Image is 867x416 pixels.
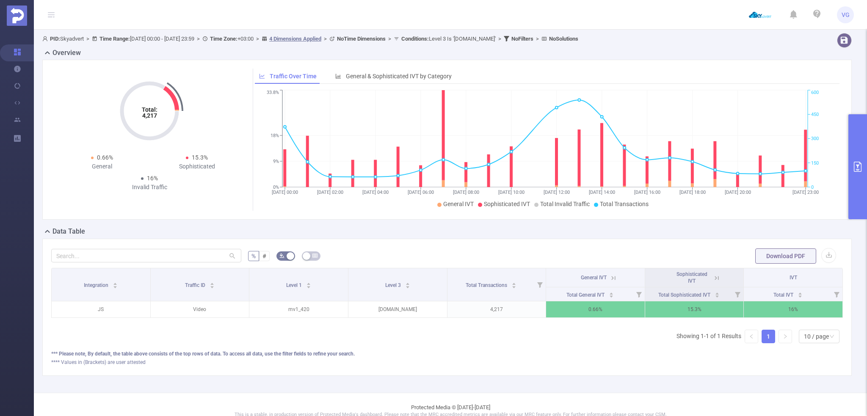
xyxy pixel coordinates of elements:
p: [DOMAIN_NAME] [348,301,447,317]
span: Total Transactions [600,201,649,207]
i: icon: caret-down [512,285,516,287]
i: icon: right [783,334,788,339]
i: icon: caret-down [609,294,613,297]
i: icon: caret-down [405,285,410,287]
b: Time Range: [99,36,130,42]
b: No Time Dimensions [337,36,386,42]
span: Level 3 [385,282,402,288]
tspan: [DATE] 12:00 [543,190,569,195]
p: Video [151,301,249,317]
tspan: 300 [811,136,819,142]
span: 16% [147,175,158,182]
span: Total IVT [773,292,795,298]
tspan: 150 [811,160,819,166]
tspan: [DATE] 23:00 [792,190,819,195]
div: Sort [113,281,118,287]
span: Total General IVT [566,292,606,298]
span: Sophisticated IVT [484,201,530,207]
i: icon: caret-up [306,281,311,284]
div: 10 / page [804,330,829,343]
p: JS [52,301,150,317]
i: icon: caret-up [113,281,118,284]
i: Filter menu [633,287,645,301]
span: > [194,36,202,42]
i: icon: caret-down [715,294,719,297]
span: > [254,36,262,42]
a: 1 [762,330,775,343]
span: Traffic ID [185,282,207,288]
span: # [262,253,266,259]
div: Sort [798,291,803,296]
img: Protected Media [7,6,27,26]
i: Filter menu [732,287,743,301]
div: General [55,162,149,171]
tspan: 0% [273,185,279,190]
i: icon: user [42,36,50,41]
h2: Overview [52,48,81,58]
span: General IVT [443,201,474,207]
i: icon: caret-up [798,291,802,294]
b: No Filters [511,36,533,42]
span: > [386,36,394,42]
div: *** Please note, By default, the table above consists of the top rows of data. To access all data... [51,350,843,358]
b: PID: [50,36,60,42]
tspan: [DATE] 16:00 [634,190,660,195]
tspan: 18% [271,133,279,138]
div: Sort [306,281,311,287]
tspan: 9% [273,159,279,164]
tspan: [DATE] 06:00 [407,190,433,195]
h2: Data Table [52,226,85,237]
i: icon: table [312,253,318,258]
span: Total Invalid Traffic [540,201,590,207]
p: mv1_420 [249,301,348,317]
tspan: [DATE] 18:00 [679,190,705,195]
i: icon: bar-chart [335,73,341,79]
span: Level 1 [286,282,303,288]
i: icon: caret-up [715,291,719,294]
i: icon: caret-up [405,281,410,284]
p: 16% [744,301,842,317]
span: IVT [790,275,797,281]
i: icon: caret-down [306,285,311,287]
i: icon: caret-down [798,294,802,297]
i: icon: down [829,334,834,340]
span: Traffic Over Time [270,73,317,80]
i: icon: caret-up [512,281,516,284]
span: % [251,253,256,259]
span: > [84,36,92,42]
div: Sophisticated [149,162,244,171]
p: 15.3% [645,301,744,317]
tspan: [DATE] 00:00 [272,190,298,195]
span: 15.3% [192,154,208,161]
tspan: [DATE] 20:00 [724,190,751,195]
tspan: 600 [811,90,819,96]
i: icon: left [749,334,754,339]
i: icon: caret-up [210,281,214,284]
span: Integration [84,282,110,288]
input: Search... [51,249,241,262]
i: icon: caret-up [609,291,613,294]
span: > [533,36,541,42]
div: Sort [511,281,516,287]
tspan: [DATE] 02:00 [317,190,343,195]
i: icon: bg-colors [279,253,284,258]
i: Filter menu [534,268,546,301]
span: Skyadvert [DATE] 00:00 - [DATE] 23:59 +03:00 [42,36,578,42]
i: icon: caret-down [210,285,214,287]
u: 4 Dimensions Applied [269,36,321,42]
tspan: 4,217 [142,112,157,119]
span: > [496,36,504,42]
div: Sort [715,291,720,296]
span: Sophisticated IVT [676,271,707,284]
tspan: 450 [811,112,819,117]
tspan: 33.8% [267,90,279,96]
b: Time Zone: [210,36,237,42]
span: 0.66% [97,154,113,161]
i: Filter menu [831,287,842,301]
div: Invalid Traffic [102,183,197,192]
p: 0.66% [546,301,645,317]
div: **** Values in (Brackets) are user attested [51,358,843,366]
span: Total Transactions [466,282,508,288]
span: General & Sophisticated IVT by Category [346,73,452,80]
